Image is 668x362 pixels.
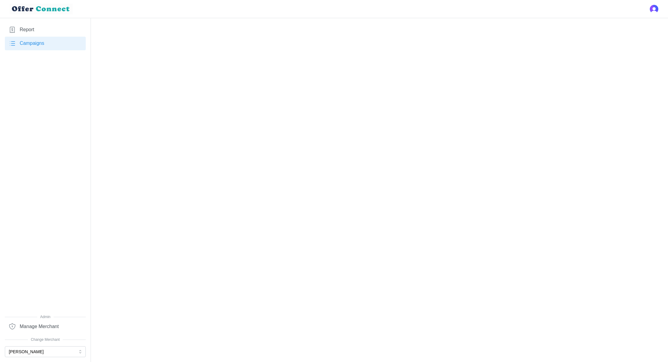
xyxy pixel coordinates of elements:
button: [PERSON_NAME] [5,346,86,357]
img: loyalBe Logo [10,4,73,14]
a: Manage Merchant [5,320,86,333]
span: Campaigns [20,40,44,47]
span: Admin [5,314,86,320]
span: Change Merchant [5,337,86,343]
button: Open user button [650,5,658,13]
a: Report [5,23,86,37]
span: Manage Merchant [20,323,59,330]
img: 's logo [650,5,658,13]
span: Report [20,26,34,34]
a: Campaigns [5,37,86,50]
